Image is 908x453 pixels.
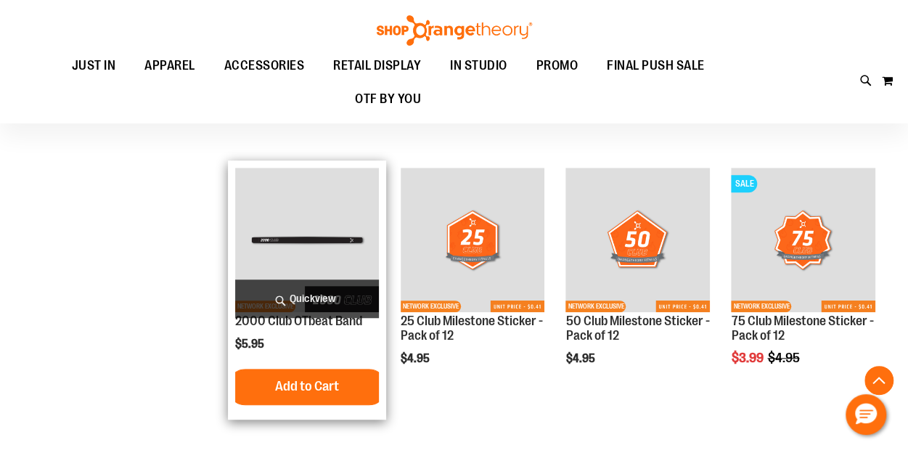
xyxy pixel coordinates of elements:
button: Hello, have a question? Let’s chat. [846,394,886,435]
span: $4.95 [401,352,432,365]
img: Shop Orangetheory [375,15,534,46]
img: Main of 2000 Club OTBeat Band [235,168,380,312]
a: IN STUDIO [435,49,522,83]
span: RETAIL DISPLAY [333,49,421,82]
span: NETWORK EXCLUSIVE [401,301,461,312]
a: ACCESSORIES [210,49,319,83]
a: Quickview [235,279,380,318]
span: NETWORK EXCLUSIVE [731,301,791,312]
div: product [724,160,883,401]
a: FINAL PUSH SALE [592,49,719,83]
div: product [228,160,387,420]
a: 50 Club Milestone Sticker - Pack of 12 [565,314,709,343]
span: JUST IN [72,49,116,82]
a: Main of 2000 Club OTBeat BandNETWORK EXCLUSIVE [235,168,380,314]
span: ACCESSORIES [224,49,305,82]
span: $3.99 [731,351,765,365]
span: IN STUDIO [450,49,507,82]
a: APPAREL [130,49,210,83]
a: 75 Club Milestone Sticker - Pack of 12SALENETWORK EXCLUSIVE [731,168,875,314]
a: OTF BY YOU [340,83,435,116]
a: JUST IN [57,49,131,83]
a: 25 Club Milestone Sticker - Pack of 12 [401,314,543,343]
a: 2000 Club OTbeat Band [235,314,362,328]
span: $5.95 [235,338,266,351]
span: NETWORK EXCLUSIVE [565,301,626,312]
a: 25 Club Milestone Sticker - Pack of 12NETWORK EXCLUSIVE [401,168,545,314]
button: Back To Top [864,366,893,395]
span: APPAREL [144,49,195,82]
span: SALE [731,175,757,192]
span: $4.95 [767,351,801,365]
a: 75 Club Milestone Sticker - Pack of 12 [731,314,873,343]
div: product [393,160,552,401]
img: 75 Club Milestone Sticker - Pack of 12 [731,168,875,312]
a: 50 Club Milestone Sticker - Pack of 12NETWORK EXCLUSIVE [565,168,710,314]
span: $4.95 [565,352,597,365]
a: PROMO [522,49,593,83]
img: 25 Club Milestone Sticker - Pack of 12 [401,168,545,312]
img: 50 Club Milestone Sticker - Pack of 12 [565,168,710,312]
div: product [558,160,717,401]
button: Add to Cart [227,369,387,405]
span: Add to Cart [275,378,339,394]
span: PROMO [536,49,578,82]
a: RETAIL DISPLAY [319,49,435,82]
span: OTF BY YOU [355,83,421,115]
span: FINAL PUSH SALE [607,49,705,82]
